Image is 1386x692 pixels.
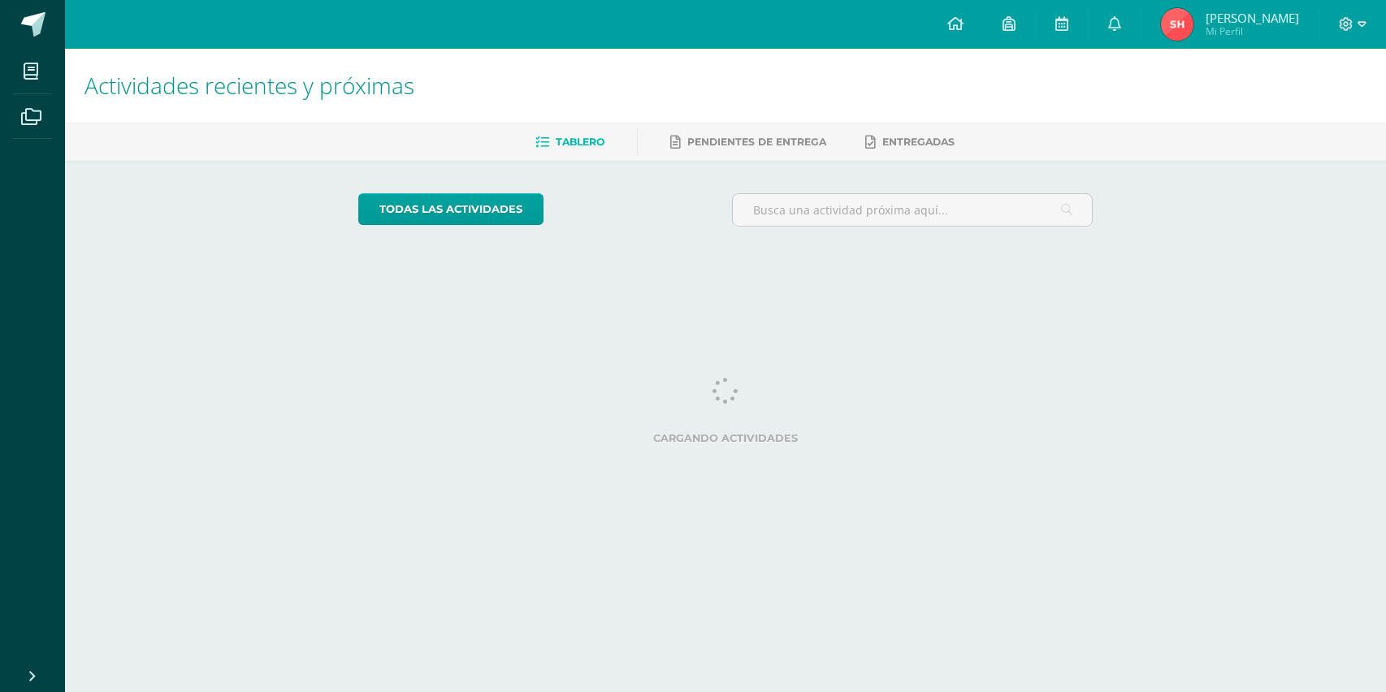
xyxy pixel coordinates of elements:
span: [PERSON_NAME] [1206,10,1299,26]
input: Busca una actividad próxima aquí... [733,194,1093,226]
span: Actividades recientes y próximas [84,70,414,101]
span: Mi Perfil [1206,24,1299,38]
label: Cargando actividades [358,432,1094,444]
a: Entregadas [865,129,955,155]
span: Pendientes de entrega [687,136,826,148]
img: 85eae72d3e941af0bf7a8e347557fbb8.png [1161,8,1193,41]
a: Pendientes de entrega [670,129,826,155]
a: todas las Actividades [358,193,544,225]
span: Entregadas [882,136,955,148]
span: Tablero [556,136,604,148]
a: Tablero [535,129,604,155]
